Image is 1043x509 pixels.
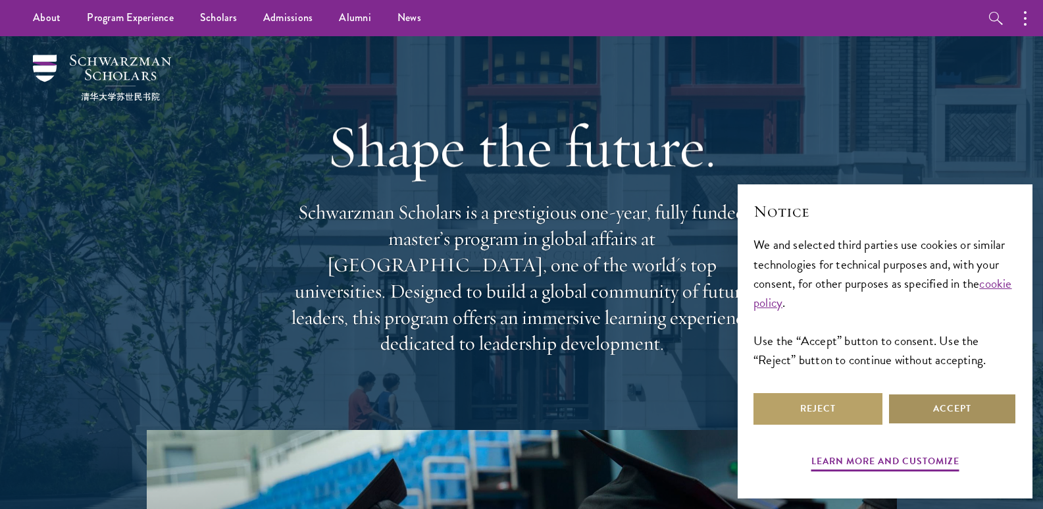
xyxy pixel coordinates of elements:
h2: Notice [753,200,1017,223]
h1: Shape the future. [285,109,759,183]
img: Schwarzman Scholars [33,55,171,101]
button: Reject [753,393,882,425]
p: Schwarzman Scholars is a prestigious one-year, fully funded master’s program in global affairs at... [285,200,759,357]
button: Accept [888,393,1017,425]
button: Learn more and customize [811,453,959,473]
a: cookie policy [753,274,1012,312]
div: We and selected third parties use cookies or similar technologies for technical purposes and, wit... [753,235,1017,369]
